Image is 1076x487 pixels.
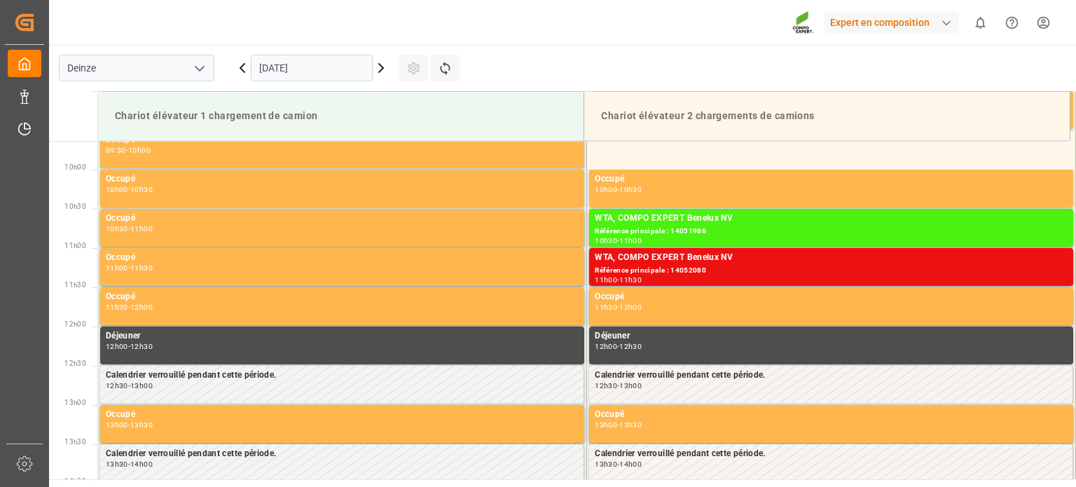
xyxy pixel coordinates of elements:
font: - [617,420,619,430]
font: 11h00 [106,263,128,273]
font: 14h00 [130,460,153,469]
font: 12h00 [64,320,86,328]
font: - [128,224,130,233]
font: - [128,342,130,351]
font: 10h30 [619,185,642,194]
font: Occupé [595,174,624,184]
font: Occupé [106,174,135,184]
font: - [617,236,619,245]
button: Expert en composition [825,9,965,36]
font: WTA, COMPO EXPERT Benelux NV [595,213,733,223]
font: Occupé [595,291,624,301]
font: 11h30 [619,275,642,284]
font: Chariot élévateur 1 chargement de camion [115,110,318,121]
font: - [128,303,130,312]
font: Occupé [106,252,135,262]
input: JJ.MM.AAAA [251,55,373,81]
font: 11h00 [64,242,86,249]
font: 10h00 [128,146,151,155]
font: 11h30 [106,303,128,312]
font: 14h00 [64,477,86,485]
font: - [126,146,128,155]
font: Déjeuner [106,331,141,341]
font: 10h00 [106,185,128,194]
font: Occupé [106,409,135,419]
font: 11h00 [595,275,617,284]
input: Tapez pour rechercher/sélectionner [59,55,214,81]
font: 13h30 [130,420,153,430]
font: 13h00 [64,399,86,406]
font: 14h00 [619,460,642,469]
font: - [128,185,130,194]
font: Calendrier verrouillé pendant cette période. [106,448,276,458]
font: 13h30 [619,420,642,430]
font: 09:30 [106,146,126,155]
button: Centre d'aide [996,7,1028,39]
font: 12h00 [130,303,153,312]
font: - [128,381,130,390]
font: 13h00 [130,381,153,390]
font: 10h00 [64,163,86,171]
font: - [128,460,130,469]
font: WTA, COMPO EXPERT Benelux NV [595,252,733,262]
font: 10h30 [106,224,128,233]
font: 13h00 [619,381,642,390]
font: Occupé [106,213,135,223]
font: Expert en composition [830,17,930,28]
font: 12h30 [619,342,642,351]
font: - [617,342,619,351]
font: - [617,185,619,194]
font: 11h30 [130,263,153,273]
font: Calendrier verrouillé pendant cette période. [106,370,276,380]
font: Calendrier verrouillé pendant cette période. [595,448,765,458]
font: 11h30 [64,281,86,289]
font: 10h30 [64,203,86,210]
font: Référence principale : 14051986 [595,227,706,235]
font: 12h30 [64,359,86,367]
font: 12h30 [595,381,617,390]
font: 11h00 [619,236,642,245]
font: Occupé [595,409,624,419]
font: 12h00 [106,342,128,351]
button: afficher 0 nouvelles notifications [965,7,996,39]
font: 13h30 [64,438,86,446]
button: ouvrir le menu [188,57,209,79]
font: 12h30 [130,342,153,351]
font: 10h30 [130,185,153,194]
font: Déjeuner [595,331,630,341]
font: 12h00 [619,303,642,312]
font: - [617,303,619,312]
font: 13h30 [595,460,617,469]
font: - [617,275,619,284]
font: - [128,420,130,430]
img: Screenshot%202023-09-29%20at%2010.02.21.png_1712312052.png [792,11,815,35]
font: 10h00 [595,185,617,194]
font: 12h30 [106,381,128,390]
font: Calendrier verrouillé pendant cette période. [595,370,765,380]
font: 13h00 [595,420,617,430]
font: Occupé [106,291,135,301]
font: Chariot élévateur 2 chargements de camions [601,110,815,121]
font: 11h30 [595,303,617,312]
font: 13h30 [106,460,128,469]
font: 10h30 [595,236,617,245]
font: - [617,460,619,469]
font: 12h00 [595,342,617,351]
font: Référence principale : 14052080 [595,266,706,274]
font: - [617,381,619,390]
font: 11h00 [130,224,153,233]
font: 13h00 [106,420,128,430]
font: - [128,263,130,273]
